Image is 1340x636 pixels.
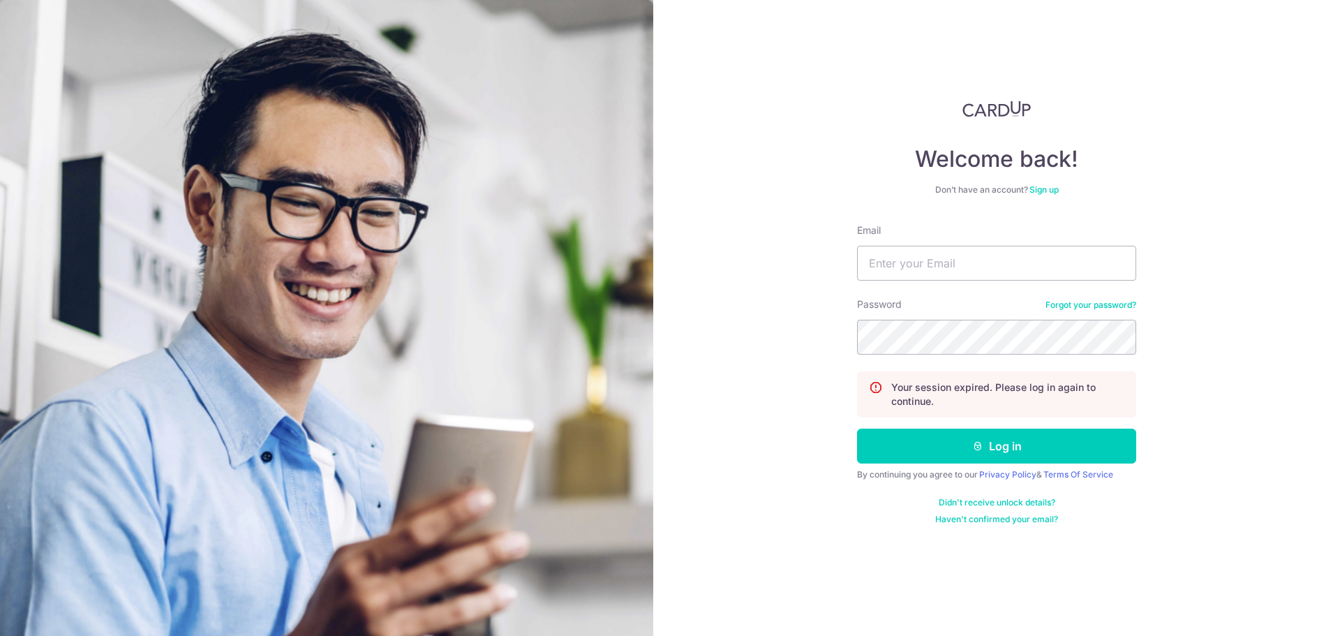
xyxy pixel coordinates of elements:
a: Forgot your password? [1045,299,1136,311]
input: Enter your Email [857,246,1136,281]
a: Sign up [1029,184,1059,195]
button: Log in [857,429,1136,464]
a: Haven't confirmed your email? [935,514,1058,525]
p: Your session expired. Please log in again to continue. [891,380,1124,408]
div: By continuing you agree to our & [857,469,1136,480]
a: Terms Of Service [1043,469,1113,480]
h4: Welcome back! [857,145,1136,173]
img: CardUp Logo [962,101,1031,117]
label: Email [857,223,881,237]
div: Don’t have an account? [857,184,1136,195]
a: Privacy Policy [979,469,1036,480]
a: Didn't receive unlock details? [939,497,1055,508]
label: Password [857,297,902,311]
